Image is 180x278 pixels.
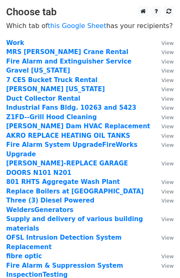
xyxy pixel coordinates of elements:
a: Industrial Fans Bldg. 10263 and 5423 [6,104,136,111]
a: AKRO REPLACE HEATING OIL TANKS [6,132,130,139]
a: View [153,67,174,74]
a: View [153,48,174,56]
a: Replace Boilers at [GEOGRAPHIC_DATA] [6,188,144,195]
a: View [153,188,174,195]
small: View [161,216,174,222]
small: View [161,235,174,241]
small: View [161,77,174,83]
small: View [161,59,174,65]
a: View [153,113,174,121]
a: View [153,123,174,130]
a: 7 CES Bucket Truck Rental [6,76,98,84]
a: OFSL Intrusion Detection System Replacement [6,234,122,251]
small: View [161,179,174,185]
a: Fire Alarm System UpgradeFireWorks Upgrade [6,141,138,158]
small: View [161,40,174,46]
a: Supply and delivery of various building materials [6,215,143,232]
a: View [153,197,174,204]
small: View [161,198,174,204]
small: View [161,160,174,167]
a: View [153,104,174,111]
a: View [153,132,174,139]
a: Gravel [US_STATE] [6,67,70,74]
a: View [153,58,174,65]
a: [PERSON_NAME] [US_STATE] [6,85,105,93]
a: View [153,262,174,269]
small: View [161,114,174,120]
small: View [161,133,174,139]
a: Duct Collector Rental [6,95,80,102]
a: View [153,160,174,167]
small: View [161,123,174,130]
a: Three (3) Diesel Powered WeldersGenerators [6,197,94,214]
small: View [161,188,174,195]
a: View [153,234,174,241]
small: View [161,253,174,259]
a: Fire Alarm and Extinguisher Service [6,58,131,65]
a: 801 RHTS Aggregate Wash Plant [6,178,120,186]
a: View [153,95,174,102]
a: View [153,178,174,186]
a: View [153,85,174,93]
a: [PERSON_NAME]-REPLACE GARAGE DOORS N101 N201 [6,160,128,177]
a: Work [6,39,24,47]
small: View [161,68,174,74]
a: View [153,39,174,47]
a: Z1FD--Grill Hood Cleaning [6,113,97,121]
a: this Google Sheet [48,22,106,30]
a: View [153,76,174,84]
a: MRS [PERSON_NAME] Crane Rental [6,48,129,56]
a: fibre optic [6,252,42,260]
p: Which tab of has your recipients? [6,21,174,30]
a: [PERSON_NAME] Dam HVAC Replacement [6,123,150,130]
small: View [161,96,174,102]
small: View [161,105,174,111]
a: View [153,141,174,148]
h3: Choose tab [6,6,174,18]
a: View [153,252,174,260]
small: View [161,49,174,55]
small: View [161,142,174,148]
small: View [161,86,174,92]
a: View [153,215,174,223]
small: View [161,263,174,269]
